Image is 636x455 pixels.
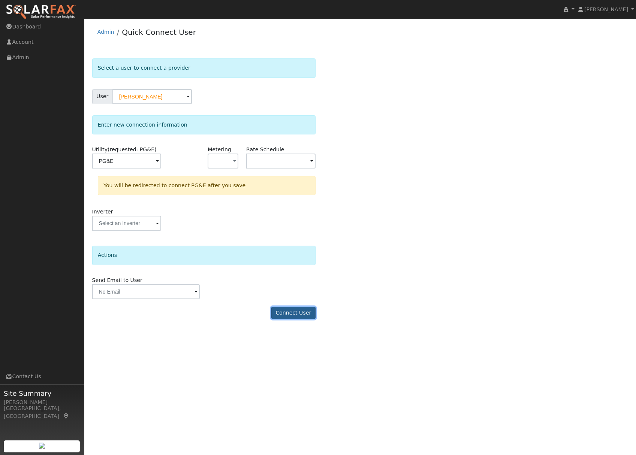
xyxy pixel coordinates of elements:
[6,4,76,20] img: SolarFax
[271,307,316,319] button: Connect User
[92,58,316,78] div: Select a user to connect a provider
[92,276,142,284] label: Send Email to User
[92,115,316,134] div: Enter new connection information
[92,208,113,216] label: Inverter
[39,443,45,449] img: retrieve
[246,146,284,154] label: Rate Schedule
[92,89,113,104] span: User
[112,89,192,104] input: Select a User
[108,146,157,152] span: (requested: PG&E)
[4,398,80,406] div: [PERSON_NAME]
[97,29,114,35] a: Admin
[584,6,628,12] span: [PERSON_NAME]
[92,216,162,231] input: Select an Inverter
[63,413,70,419] a: Map
[4,388,80,398] span: Site Summary
[92,246,316,265] div: Actions
[98,176,316,195] div: You will be redirected to connect PG&E after you save
[122,28,196,37] a: Quick Connect User
[92,146,157,154] label: Utility
[92,154,162,169] input: Select a Utility
[92,284,200,299] input: No Email
[4,404,80,420] div: [GEOGRAPHIC_DATA], [GEOGRAPHIC_DATA]
[208,146,231,154] label: Metering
